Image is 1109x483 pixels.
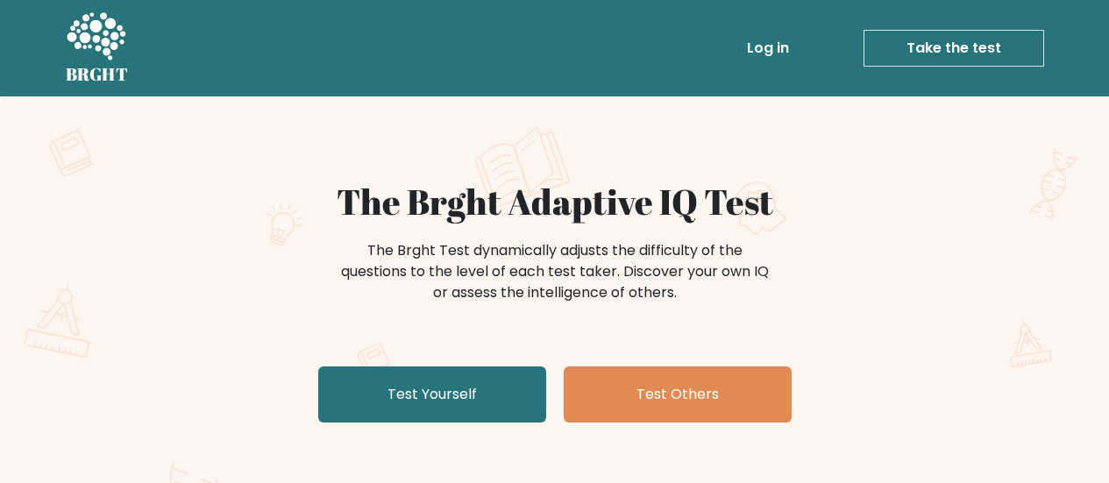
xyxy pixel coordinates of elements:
a: Test Yourself [318,366,546,423]
a: Take the test [864,30,1044,67]
h1: The Brght Adaptive IQ Test [127,181,983,223]
h5: BRGHT [66,64,129,85]
a: Log in [740,31,796,66]
div: The Brght Test dynamically adjusts the difficulty of the questions to the level of each test take... [336,240,774,303]
a: BRGHT [66,7,129,89]
a: Test Others [564,366,792,423]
